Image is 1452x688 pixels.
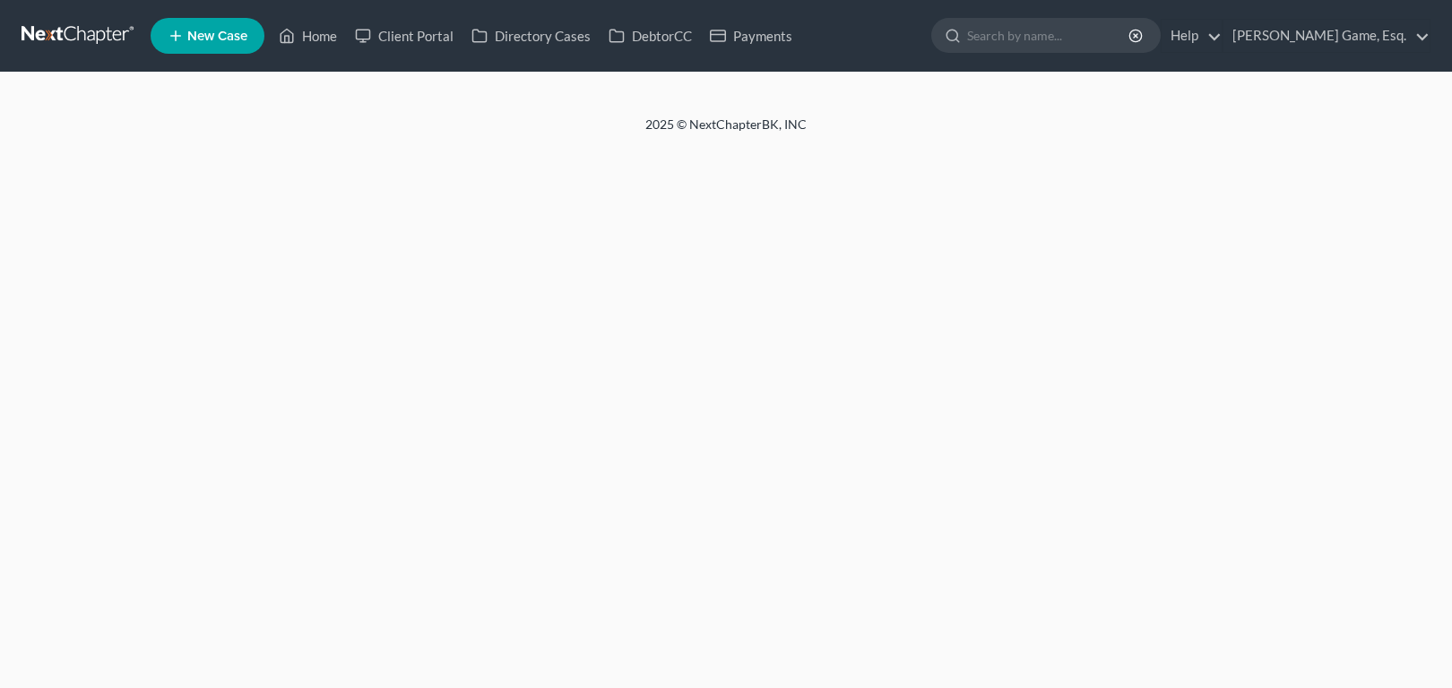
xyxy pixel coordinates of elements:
a: Payments [701,20,801,52]
a: Directory Cases [462,20,600,52]
a: Client Portal [346,20,462,52]
a: Home [270,20,346,52]
div: 2025 © NextChapterBK, INC [215,116,1237,148]
span: New Case [187,30,247,43]
input: Search by name... [967,19,1131,52]
a: DebtorCC [600,20,701,52]
a: Help [1162,20,1222,52]
a: [PERSON_NAME] Game, Esq. [1223,20,1430,52]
